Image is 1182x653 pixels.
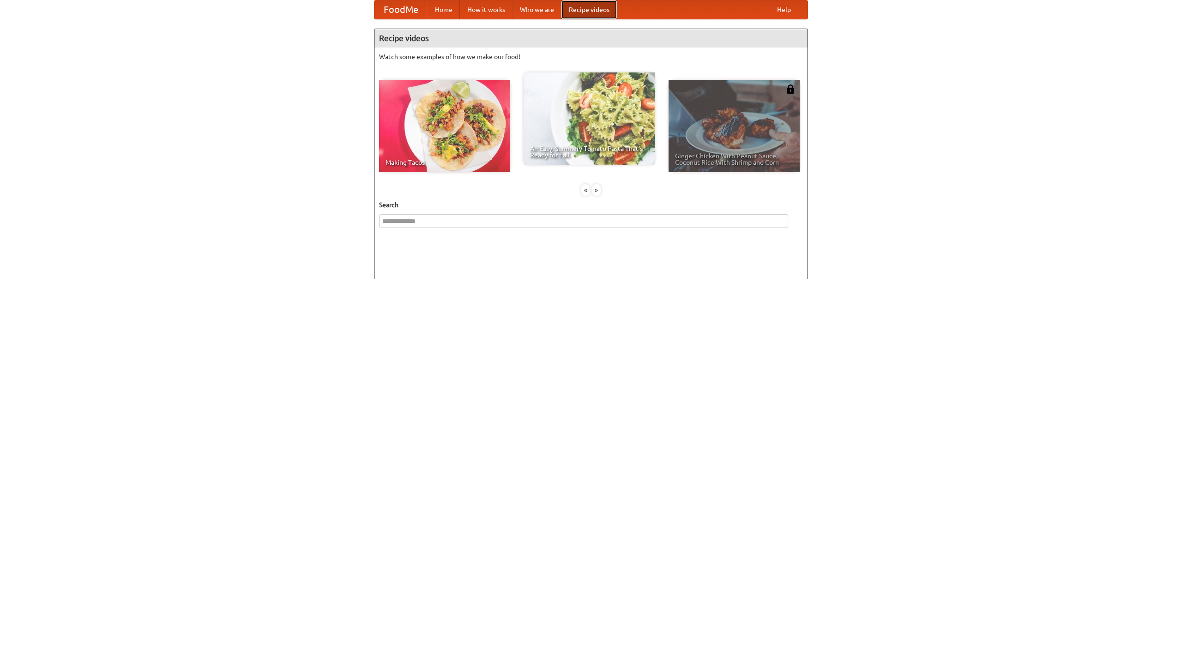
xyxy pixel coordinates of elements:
a: An Easy, Summery Tomato Pasta That's Ready for Fall [524,72,655,165]
p: Watch some examples of how we make our food! [379,52,803,61]
a: Recipe videos [561,0,617,19]
a: Home [428,0,460,19]
a: Who we are [513,0,561,19]
img: 483408.png [786,84,795,94]
div: » [592,184,601,196]
span: An Easy, Summery Tomato Pasta That's Ready for Fall [530,145,648,158]
a: Help [770,0,798,19]
a: Making Tacos [379,80,510,172]
div: « [581,184,590,196]
h4: Recipe videos [374,29,808,48]
a: FoodMe [374,0,428,19]
a: How it works [460,0,513,19]
h5: Search [379,200,803,210]
span: Making Tacos [386,159,504,166]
